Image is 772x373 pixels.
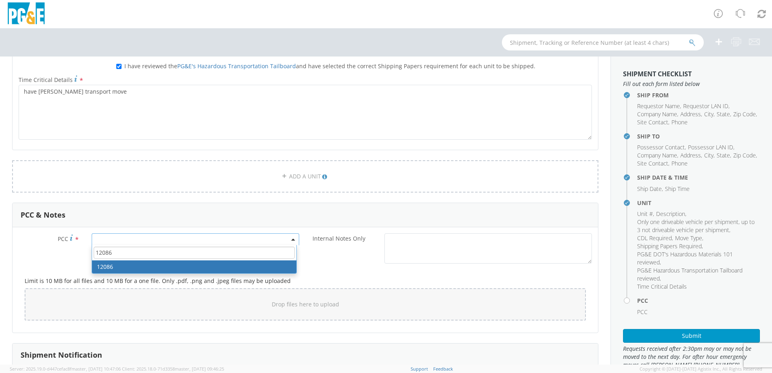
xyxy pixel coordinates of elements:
[637,210,654,218] li: ,
[637,250,758,266] li: ,
[637,151,677,159] span: Company Name
[717,110,731,118] li: ,
[640,366,762,372] span: Copyright © [DATE]-[DATE] Agistix Inc., All Rights Reserved
[637,266,758,283] li: ,
[680,151,701,159] span: Address
[637,210,653,218] span: Unit #
[502,34,704,50] input: Shipment, Tracking or Reference Number (at least 4 chars)
[637,218,755,234] span: Only one driveable vehicle per shipment, up to 3 not driveable vehicle per shipment
[637,308,648,316] span: PCC
[623,329,760,343] button: Submit
[58,235,68,243] span: PCC
[71,366,121,372] span: master, [DATE] 10:47:06
[21,351,102,359] h3: Shipment Notification
[680,110,701,118] span: Address
[175,366,224,372] span: master, [DATE] 09:46:25
[637,234,673,242] li: ,
[12,160,598,193] a: ADD A UNIT
[733,110,756,118] span: Zip Code
[21,211,65,219] h3: PCC & Notes
[25,278,586,284] h5: Limit is 10 MB for all files and 10 MB for a one file. Only .pdf, .png and .jpeg files may be upl...
[623,345,760,369] span: Requests received after 2:30pm may or may not be moved to the next day. For after hour emergency ...
[637,218,758,234] li: ,
[637,143,686,151] li: ,
[688,143,734,151] li: ,
[733,151,757,159] li: ,
[637,110,678,118] li: ,
[637,159,668,167] span: Site Contact
[717,151,731,159] li: ,
[433,366,453,372] a: Feedback
[122,366,224,372] span: Client: 2025.18.0-71d3358
[637,185,663,193] li: ,
[680,110,702,118] li: ,
[637,242,702,250] span: Shipping Papers Required
[656,210,686,218] li: ,
[637,143,685,151] span: Possessor Contact
[637,298,760,304] h4: PCC
[637,102,681,110] li: ,
[10,366,121,372] span: Server: 2025.19.0-d447cefac8f
[675,234,703,242] li: ,
[665,185,690,193] span: Ship Time
[717,151,730,159] span: State
[637,250,733,266] span: PG&E DOT's Hazardous Materials 101 reviewed
[411,366,428,372] a: Support
[733,151,756,159] span: Zip Code
[717,110,730,118] span: State
[637,242,703,250] li: ,
[637,185,662,193] span: Ship Date
[733,110,757,118] li: ,
[637,283,687,290] span: Time Critical Details
[19,76,73,84] span: Time Critical Details
[704,151,715,159] li: ,
[704,110,715,118] li: ,
[637,102,680,110] span: Requestor Name
[637,118,668,126] span: Site Contact
[116,64,122,69] input: I have reviewed thePG&E's Hazardous Transportation Tailboardand have selected the correct Shippin...
[637,266,743,282] span: PG&E Hazardous Transportation Tailboard reviewed
[704,110,713,118] span: City
[637,118,669,126] li: ,
[124,62,535,70] span: I have reviewed the and have selected the correct Shipping Papers requirement for each unit to be...
[637,174,760,180] h4: Ship Date & Time
[623,80,760,88] span: Fill out each form listed below
[6,2,46,26] img: pge-logo-06675f144f4cfa6a6814.png
[683,102,728,110] span: Requestor LAN ID
[272,300,339,308] span: Drop files here to upload
[675,234,702,242] span: Move Type
[671,118,688,126] span: Phone
[637,110,677,118] span: Company Name
[623,69,692,78] strong: Shipment Checklist
[92,260,296,273] li: 12086
[680,151,702,159] li: ,
[704,151,713,159] span: City
[313,235,365,242] span: Internal Notes Only
[637,92,760,98] h4: Ship From
[637,200,760,206] h4: Unit
[656,210,685,218] span: Description
[671,159,688,167] span: Phone
[637,159,669,168] li: ,
[688,143,733,151] span: Possessor LAN ID
[637,151,678,159] li: ,
[637,234,672,242] span: CDL Required
[637,133,760,139] h4: Ship To
[683,102,730,110] li: ,
[177,62,296,70] a: PG&E's Hazardous Transportation Tailboard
